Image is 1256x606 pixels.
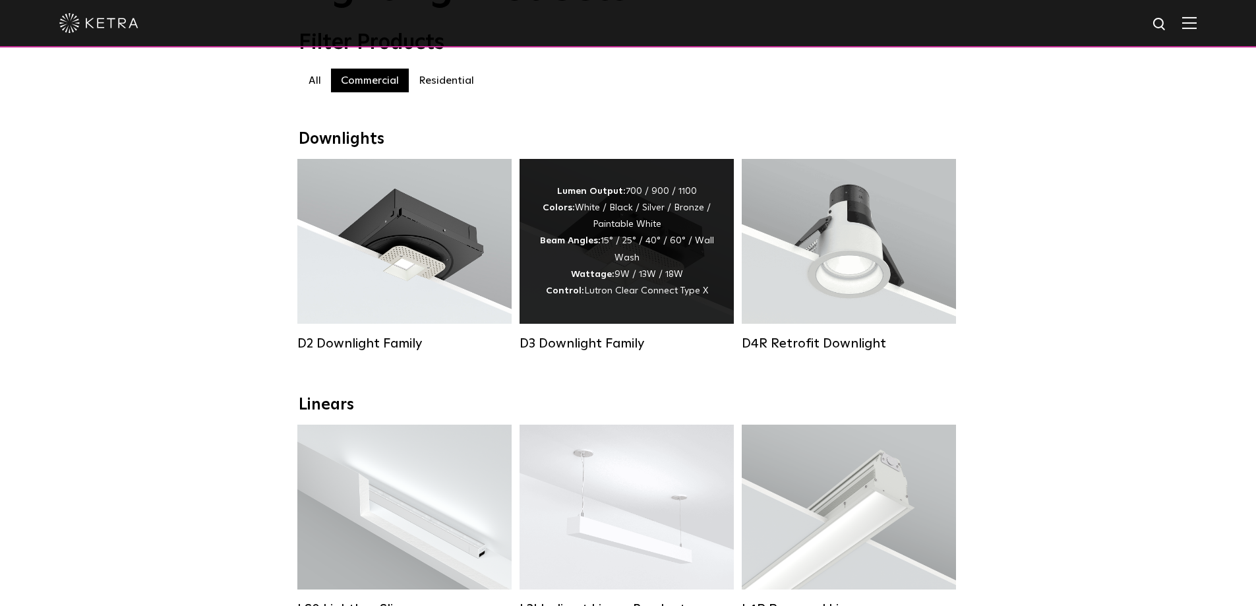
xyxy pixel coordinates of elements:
[59,13,138,33] img: ketra-logo-2019-white
[1182,16,1197,29] img: Hamburger%20Nav.svg
[584,286,708,295] span: Lutron Clear Connect Type X
[331,69,409,92] label: Commercial
[520,336,734,351] div: D3 Downlight Family
[297,336,512,351] div: D2 Downlight Family
[299,69,331,92] label: All
[557,187,626,196] strong: Lumen Output:
[409,69,484,92] label: Residential
[539,183,714,299] div: 700 / 900 / 1100 White / Black / Silver / Bronze / Paintable White 15° / 25° / 40° / 60° / Wall W...
[1152,16,1168,33] img: search icon
[546,286,584,295] strong: Control:
[520,159,734,351] a: D3 Downlight Family Lumen Output:700 / 900 / 1100Colors:White / Black / Silver / Bronze / Paintab...
[742,159,956,351] a: D4R Retrofit Downlight Lumen Output:800Colors:White / BlackBeam Angles:15° / 25° / 40° / 60°Watta...
[571,270,614,279] strong: Wattage:
[742,336,956,351] div: D4R Retrofit Downlight
[540,236,601,245] strong: Beam Angles:
[297,159,512,351] a: D2 Downlight Family Lumen Output:1200Colors:White / Black / Gloss Black / Silver / Bronze / Silve...
[299,396,958,415] div: Linears
[299,130,958,149] div: Downlights
[543,203,575,212] strong: Colors:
